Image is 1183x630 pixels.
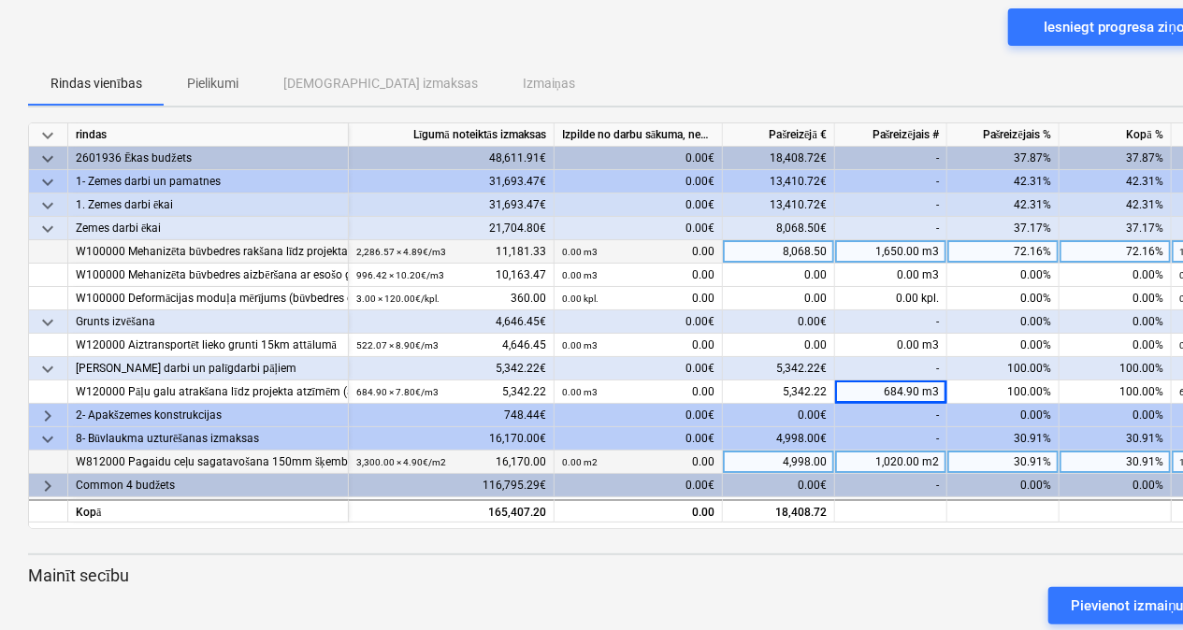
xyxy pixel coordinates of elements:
[555,217,723,240] div: 0.00€
[562,270,598,280] small: 0.00 m3
[349,310,555,334] div: 4,646.45€
[356,294,440,304] small: 3.00 × 120.00€ / kpl.
[68,499,349,523] div: Kopā
[1060,474,1172,497] div: 0.00%
[723,147,835,170] div: 18,408.72€
[835,427,947,451] div: -
[723,427,835,451] div: 4,998.00€
[349,147,555,170] div: 48,611.91€
[76,380,340,404] div: W120000 Pāļu galu atrakšana līdz projekta atzīmēm (ap 50cm), t.sk.būvbedres apakšas planēšana, pi...
[723,287,835,310] div: 0.00
[76,240,340,264] div: W100000 Mehanizēta būvbedres rakšana līdz projekta atzīmei
[76,357,340,380] div: [PERSON_NAME] darbi un palīgdarbi pāļiem
[76,404,340,427] div: 2- Apakšzemes konstrukcijas
[349,123,555,147] div: Līgumā noteiktās izmaksas
[36,311,59,334] span: keyboard_arrow_down
[349,427,555,451] div: 16,170.00€
[835,310,947,334] div: -
[835,240,947,264] div: 1,650.00 m3
[562,380,714,404] div: 0.00
[1060,147,1172,170] div: 37.87%
[1060,451,1172,474] div: 30.91%
[1060,357,1172,380] div: 100.00%
[555,310,723,334] div: 0.00€
[36,428,59,451] span: keyboard_arrow_down
[723,404,835,427] div: 0.00€
[562,451,714,474] div: 0.00
[835,357,947,380] div: -
[36,405,59,427] span: keyboard_arrow_right
[76,474,340,497] div: Common 4 budžets
[947,404,1060,427] div: 0.00%
[76,334,340,357] div: W120000 Aiztransportēt lieko grunti 15km attālumā
[555,474,723,497] div: 0.00€
[562,264,714,287] div: 0.00
[76,264,340,287] div: W100000 Mehanizēta būvbedres aizbēršana ar esošo grunti, pēc betonēšanas un hidroizolācijas darbu...
[723,451,835,474] div: 4,998.00
[947,217,1060,240] div: 37.17%
[562,294,599,304] small: 0.00 kpl.
[36,358,59,380] span: keyboard_arrow_down
[947,240,1060,264] div: 72.16%
[36,124,59,147] span: keyboard_arrow_down
[562,387,598,397] small: 0.00 m3
[562,240,714,264] div: 0.00
[187,74,238,93] p: Pielikumi
[76,451,340,474] div: W812000 Pagaidu ceļu sagatavošana 150mm šķembas no būvgružu pārstrādes + geotekstīls
[36,218,59,240] span: keyboard_arrow_down
[947,334,1060,357] div: 0.00%
[723,240,835,264] div: 8,068.50
[723,499,835,523] div: 18,408.72
[555,357,723,380] div: 0.00€
[1060,427,1172,451] div: 30.91%
[356,380,546,404] div: 5,342.22
[356,387,439,397] small: 684.90 × 7.80€ / m3
[1060,334,1172,357] div: 0.00%
[356,240,546,264] div: 11,181.33
[1060,380,1172,404] div: 100.00%
[349,217,555,240] div: 21,704.80€
[1060,240,1172,264] div: 72.16%
[723,357,835,380] div: 5,342.22€
[356,451,546,474] div: 16,170.00
[723,193,835,217] div: 13,410.72€
[562,501,714,524] div: 0.00
[1060,123,1172,147] div: Kopā %
[356,287,546,310] div: 360.00
[723,170,835,193] div: 13,410.72€
[36,171,59,193] span: keyboard_arrow_down
[562,457,598,467] small: 0.00 m2
[947,193,1060,217] div: 42.31%
[349,357,555,380] div: 5,342.22€
[947,310,1060,334] div: 0.00%
[835,474,947,497] div: -
[36,475,59,497] span: keyboard_arrow_right
[947,287,1060,310] div: 0.00%
[562,334,714,357] div: 0.00
[947,451,1060,474] div: 30.91%
[76,217,340,240] div: Zemes darbi ēkai
[76,287,340,310] div: W100000 Deformācijas moduļa mērījums (būvbedres grunts pretestība)
[356,270,444,280] small: 996.42 × 10.20€ / m3
[356,247,446,257] small: 2,286.57 × 4.89€ / m3
[723,217,835,240] div: 8,068.50€
[835,264,947,287] div: 0.00 m3
[835,404,947,427] div: -
[835,287,947,310] div: 0.00 kpl.
[723,474,835,497] div: 0.00€
[947,170,1060,193] div: 42.31%
[356,501,546,524] div: 165,407.20
[555,427,723,451] div: 0.00€
[555,147,723,170] div: 0.00€
[835,170,947,193] div: -
[76,427,340,451] div: 8- Būvlaukma uzturēšanas izmaksas
[76,147,340,170] div: 2601936 Ēkas budžets
[356,457,446,467] small: 3,300.00 × 4.90€ / m2
[562,247,598,257] small: 0.00 m3
[1060,404,1172,427] div: 0.00%
[947,427,1060,451] div: 30.91%
[835,380,947,404] div: 684.90 m3
[76,310,340,334] div: Grunts izvēšana
[36,194,59,217] span: keyboard_arrow_down
[1060,287,1172,310] div: 0.00%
